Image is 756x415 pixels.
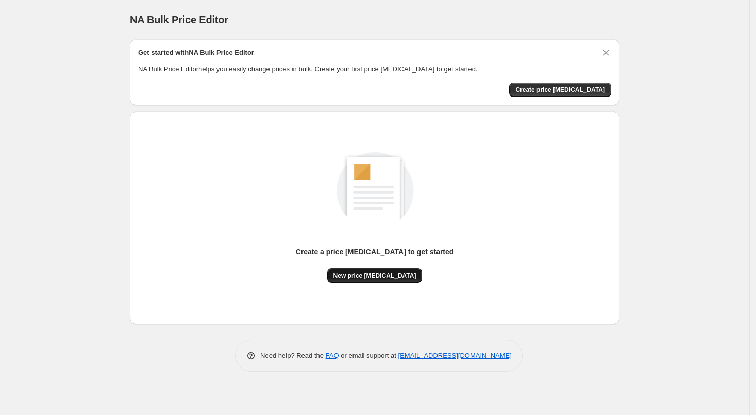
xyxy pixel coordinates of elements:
span: Need help? Read the [260,352,326,359]
button: Create price change job [509,83,611,97]
a: FAQ [326,352,339,359]
span: Create price [MEDICAL_DATA] [515,86,605,94]
a: [EMAIL_ADDRESS][DOMAIN_NAME] [398,352,512,359]
h2: Get started with NA Bulk Price Editor [138,47,254,58]
p: NA Bulk Price Editor helps you easily change prices in bulk. Create your first price [MEDICAL_DAT... [138,64,611,74]
span: New price [MEDICAL_DATA] [333,272,416,280]
span: or email support at [339,352,398,359]
span: NA Bulk Price Editor [130,14,228,25]
button: New price [MEDICAL_DATA] [327,268,423,283]
button: Dismiss card [601,47,611,58]
p: Create a price [MEDICAL_DATA] to get started [296,247,454,257]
